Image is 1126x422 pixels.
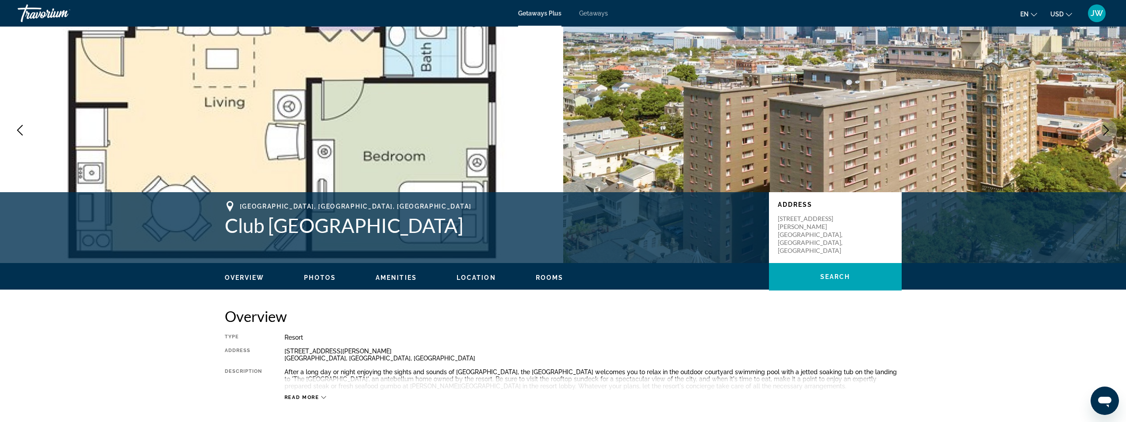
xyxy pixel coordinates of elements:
button: Next image [1095,119,1117,141]
button: Location [457,274,496,282]
span: Rooms [536,274,564,281]
div: Type [225,334,262,341]
button: Photos [304,274,336,282]
h2: Overview [225,307,902,325]
a: Getaways Plus [518,10,561,17]
p: [STREET_ADDRESS][PERSON_NAME] [GEOGRAPHIC_DATA], [GEOGRAPHIC_DATA], [GEOGRAPHIC_DATA] [778,215,849,255]
button: Amenities [376,274,417,282]
span: JW [1091,9,1103,18]
a: Getaways [579,10,608,17]
span: [GEOGRAPHIC_DATA], [GEOGRAPHIC_DATA], [GEOGRAPHIC_DATA] [240,203,472,210]
button: Change language [1020,8,1037,20]
div: Address [225,348,262,362]
span: Location [457,274,496,281]
span: Photos [304,274,336,281]
h1: Club [GEOGRAPHIC_DATA] [225,214,760,237]
div: Resort [284,334,902,341]
button: Read more [284,394,327,401]
span: en [1020,11,1029,18]
p: Address [778,201,893,208]
div: [STREET_ADDRESS][PERSON_NAME] [GEOGRAPHIC_DATA], [GEOGRAPHIC_DATA], [GEOGRAPHIC_DATA] [284,348,902,362]
div: After a long day or night enjoying the sights and sounds of [GEOGRAPHIC_DATA], the [GEOGRAPHIC_DA... [284,368,902,390]
button: User Menu [1085,4,1108,23]
span: Amenities [376,274,417,281]
span: Overview [225,274,265,281]
button: Rooms [536,274,564,282]
button: Previous image [9,119,31,141]
button: Change currency [1050,8,1072,20]
span: Search [820,273,850,280]
button: Search [769,263,902,290]
iframe: Button to launch messaging window [1091,387,1119,415]
a: Travorium [18,2,106,25]
button: Overview [225,274,265,282]
span: USD [1050,11,1064,18]
div: Description [225,368,262,390]
span: Read more [284,395,319,400]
